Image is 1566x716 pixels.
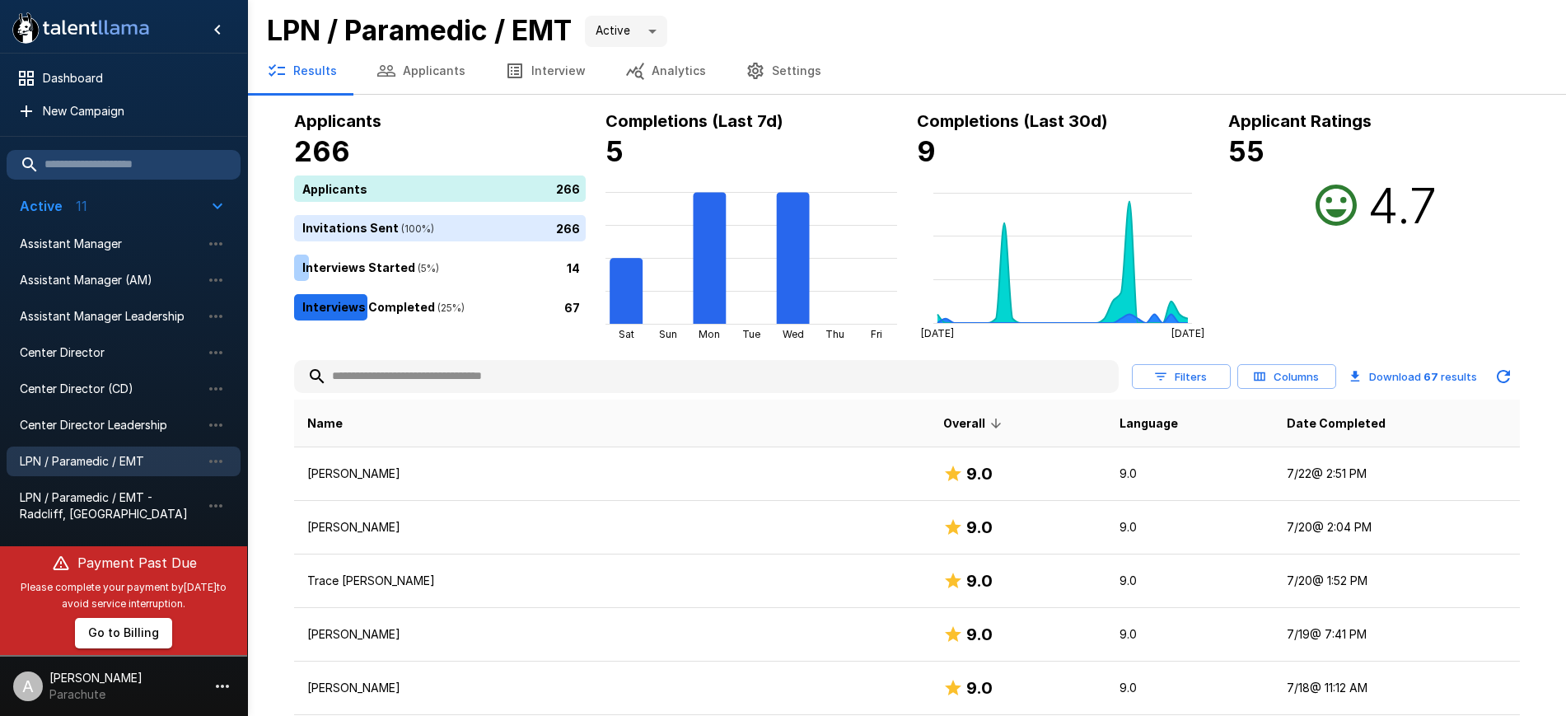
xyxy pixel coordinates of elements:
[1228,111,1372,131] b: Applicant Ratings
[556,219,580,236] p: 266
[267,13,572,47] b: LPN / Paramedic / EMT
[1120,519,1260,536] p: 9.0
[1367,175,1437,235] h2: 4.7
[1132,364,1231,390] button: Filters
[605,48,726,94] button: Analytics
[1287,414,1386,433] span: Date Completed
[1120,626,1260,643] p: 9.0
[585,16,667,47] div: Active
[1228,134,1264,168] b: 55
[247,48,357,94] button: Results
[1423,370,1438,383] b: 67
[726,48,841,94] button: Settings
[605,134,624,168] b: 5
[307,626,918,643] p: [PERSON_NAME]
[966,514,993,541] h6: 9.0
[917,111,1108,131] b: Completions (Last 30d)
[1171,327,1204,339] tspan: [DATE]
[921,327,954,339] tspan: [DATE]
[870,328,881,340] tspan: Fri
[742,328,760,340] tspan: Tue
[825,328,844,340] tspan: Thu
[307,680,918,696] p: [PERSON_NAME]
[1120,414,1178,433] span: Language
[699,328,720,340] tspan: Mon
[294,134,350,168] b: 266
[966,621,993,648] h6: 9.0
[357,48,485,94] button: Applicants
[567,259,580,276] p: 14
[658,328,676,340] tspan: Sun
[782,328,803,340] tspan: Wed
[1274,555,1520,608] td: 7/20 @ 1:52 PM
[1120,680,1260,696] p: 9.0
[605,111,783,131] b: Completions (Last 7d)
[1120,573,1260,589] p: 9.0
[1487,360,1520,393] button: Updated Today - 10:23 AM
[1120,466,1260,482] p: 9.0
[1274,608,1520,662] td: 7/19 @ 7:41 PM
[307,414,343,433] span: Name
[294,111,381,131] b: Applicants
[307,466,918,482] p: [PERSON_NAME]
[1274,501,1520,555] td: 7/20 @ 2:04 PM
[917,134,936,168] b: 9
[485,48,605,94] button: Interview
[307,519,918,536] p: [PERSON_NAME]
[966,568,993,594] h6: 9.0
[564,298,580,316] p: 67
[307,573,918,589] p: Trace [PERSON_NAME]
[1274,662,1520,715] td: 7/18 @ 11:12 AM
[618,328,633,340] tspan: Sat
[1237,364,1336,390] button: Columns
[1274,447,1520,501] td: 7/22 @ 2:51 PM
[943,414,1007,433] span: Overall
[966,675,993,701] h6: 9.0
[966,461,993,487] h6: 9.0
[556,180,580,197] p: 266
[1343,360,1484,393] button: Download 67 results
